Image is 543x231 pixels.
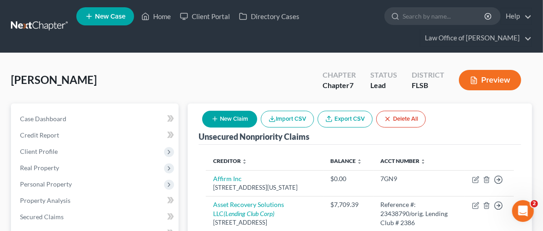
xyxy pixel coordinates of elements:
[199,131,309,142] div: Unsecured Nonpriority Claims
[224,210,274,217] i: (Lending Club Corp)
[213,218,316,227] div: [STREET_ADDRESS]
[376,111,426,128] button: Delete All
[512,200,534,222] iframe: Intercom live chat
[13,209,179,225] a: Secured Claims
[20,131,59,139] span: Credit Report
[137,8,175,25] a: Home
[318,111,373,128] a: Export CSV
[412,80,444,91] div: FLSB
[349,81,354,89] span: 7
[501,8,532,25] a: Help
[370,70,397,80] div: Status
[420,30,532,46] a: Law Office of [PERSON_NAME]
[13,192,179,209] a: Property Analysis
[13,127,179,143] a: Credit Report
[213,175,242,182] a: Affirm Inc
[20,147,58,155] span: Client Profile
[370,80,397,91] div: Lead
[202,111,257,128] button: New Claim
[323,80,356,91] div: Chapter
[421,159,426,164] i: unfold_more
[323,70,356,80] div: Chapter
[20,115,66,123] span: Case Dashboard
[20,180,72,188] span: Personal Property
[531,200,538,207] span: 2
[331,157,363,164] a: Balance unfold_more
[20,213,64,221] span: Secured Claims
[175,8,234,25] a: Client Portal
[20,164,59,172] span: Real Property
[13,111,179,127] a: Case Dashboard
[213,157,247,164] a: Creditor unfold_more
[331,200,366,209] div: $7,709.39
[242,159,247,164] i: unfold_more
[381,174,458,183] div: 7GN9
[331,174,366,183] div: $0.00
[261,111,314,128] button: Import CSV
[459,70,521,90] button: Preview
[412,70,444,80] div: District
[213,183,316,192] div: [STREET_ADDRESS][US_STATE]
[403,8,486,25] input: Search by name...
[357,159,363,164] i: unfold_more
[381,200,458,227] div: Reference #: 23438790/orig. Lending Club # 2386
[95,13,125,20] span: New Case
[381,157,426,164] a: Acct Number unfold_more
[11,73,97,86] span: [PERSON_NAME]
[234,8,304,25] a: Directory Cases
[20,197,70,204] span: Property Analysis
[213,201,284,217] a: Asset Recovery Solutions LLC(Lending Club Corp)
